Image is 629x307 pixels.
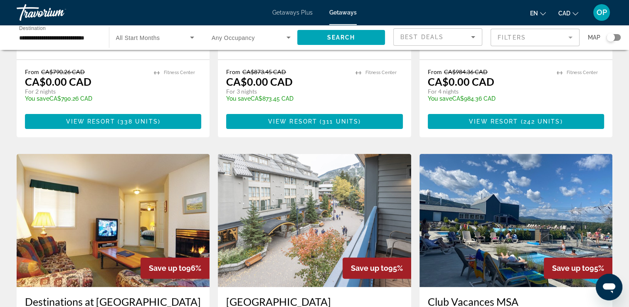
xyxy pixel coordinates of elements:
img: 2621O01X.jpg [419,154,612,287]
span: OP [597,8,607,17]
iframe: Button to launch messaging window [596,274,622,300]
span: CA$790.26 CAD [41,68,85,75]
mat-select: Sort by [400,32,475,42]
span: You save [428,95,452,102]
span: View Resort [66,118,115,125]
span: CA$984.36 CAD [444,68,488,75]
button: View Resort(311 units) [226,114,402,129]
a: Getaways [329,9,357,16]
button: View Resort(242 units) [428,114,604,129]
img: 6849I01L.jpg [17,154,210,287]
button: Filter [491,28,580,47]
span: Fitness Center [365,70,397,75]
span: CAD [558,10,570,17]
div: 96% [141,257,210,279]
p: For 4 nights [428,88,548,95]
span: View Resort [469,118,518,125]
span: Map [588,32,600,43]
span: Fitness Center [567,70,598,75]
span: View Resort [268,118,317,125]
span: 242 units [523,118,560,125]
button: Change language [530,7,546,19]
a: Travorium [17,2,100,23]
button: User Menu [591,4,612,21]
span: ( ) [317,118,361,125]
p: CA$873.45 CAD [226,95,347,102]
span: Save up to [149,264,186,272]
button: View Resort(338 units) [25,114,201,129]
button: Search [297,30,385,45]
span: From [428,68,442,75]
div: 95% [343,257,411,279]
span: From [226,68,240,75]
span: CA$873.45 CAD [242,68,286,75]
p: CA$0.00 CAD [25,75,91,88]
span: All Start Months [116,35,160,41]
span: Best Deals [400,34,444,40]
span: Fitness Center [164,70,195,75]
span: ( ) [115,118,160,125]
span: 311 units [322,118,358,125]
a: Getaways Plus [272,9,313,16]
span: From [25,68,39,75]
span: Search [327,34,355,41]
p: CA$0.00 CAD [226,75,293,88]
p: CA$0.00 CAD [428,75,494,88]
img: 1713O01X.jpg [218,154,411,287]
p: CA$984.36 CAD [428,95,548,102]
p: For 2 nights [25,88,146,95]
button: Change currency [558,7,578,19]
span: Any Occupancy [212,35,255,41]
div: 95% [544,257,612,279]
p: CA$790.26 CAD [25,95,146,102]
span: 338 units [120,118,158,125]
span: Destination [19,25,46,31]
span: Save up to [351,264,388,272]
span: ( ) [518,118,562,125]
span: en [530,10,538,17]
p: For 3 nights [226,88,347,95]
span: You save [25,95,49,102]
span: Save up to [552,264,590,272]
span: You save [226,95,251,102]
